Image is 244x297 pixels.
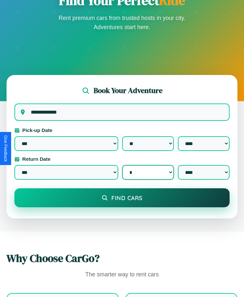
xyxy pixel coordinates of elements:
h2: Why Choose CarGo? [7,251,237,266]
p: Rent premium cars from trusted hosts in your city. Adventures start here. [57,13,188,32]
p: The smarter way to rent cars [7,269,237,280]
button: Find Cars [14,188,230,207]
label: Return Date [14,156,230,162]
label: Pick-up Date [14,127,230,133]
div: Give Feedback [3,135,8,162]
h2: Book Your Adventure [94,85,162,96]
